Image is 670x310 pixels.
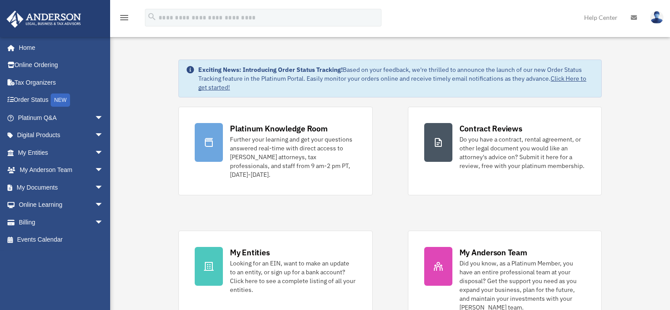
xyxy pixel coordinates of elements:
a: Online Ordering [6,56,117,74]
a: Billingarrow_drop_down [6,213,117,231]
a: Online Learningarrow_drop_down [6,196,117,214]
img: User Pic [650,11,663,24]
a: My Documentsarrow_drop_down [6,179,117,196]
img: Anderson Advisors Platinum Portal [4,11,84,28]
a: Platinum Q&Aarrow_drop_down [6,109,117,127]
div: Based on your feedback, we're thrilled to announce the launch of our new Order Status Tracking fe... [198,65,594,92]
a: Platinum Knowledge Room Further your learning and get your questions answered real-time with dire... [178,107,372,195]
div: Platinum Knowledge Room [230,123,328,134]
div: My Anderson Team [459,247,527,258]
span: arrow_drop_down [95,196,112,214]
i: search [147,12,157,22]
strong: Exciting News: Introducing Order Status Tracking! [198,66,343,74]
div: NEW [51,93,70,107]
a: My Entitiesarrow_drop_down [6,144,117,161]
div: Do you have a contract, rental agreement, or other legal document you would like an attorney's ad... [459,135,585,170]
span: arrow_drop_down [95,109,112,127]
div: Looking for an EIN, want to make an update to an entity, or sign up for a bank account? Click her... [230,259,356,294]
span: arrow_drop_down [95,213,112,232]
span: arrow_drop_down [95,144,112,162]
a: Order StatusNEW [6,91,117,109]
a: Click Here to get started! [198,75,586,91]
a: Events Calendar [6,231,117,249]
a: Contract Reviews Do you have a contract, rental agreement, or other legal document you would like... [408,107,602,195]
a: Tax Organizers [6,74,117,91]
div: Contract Reviews [459,123,522,134]
span: arrow_drop_down [95,161,112,179]
a: menu [119,15,130,23]
a: My Anderson Teamarrow_drop_down [6,161,117,179]
a: Home [6,39,112,56]
span: arrow_drop_down [95,127,112,145]
div: My Entities [230,247,270,258]
a: Digital Productsarrow_drop_down [6,127,117,144]
span: arrow_drop_down [95,179,112,197]
div: Further your learning and get your questions answered real-time with direct access to [PERSON_NAM... [230,135,356,179]
i: menu [119,12,130,23]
